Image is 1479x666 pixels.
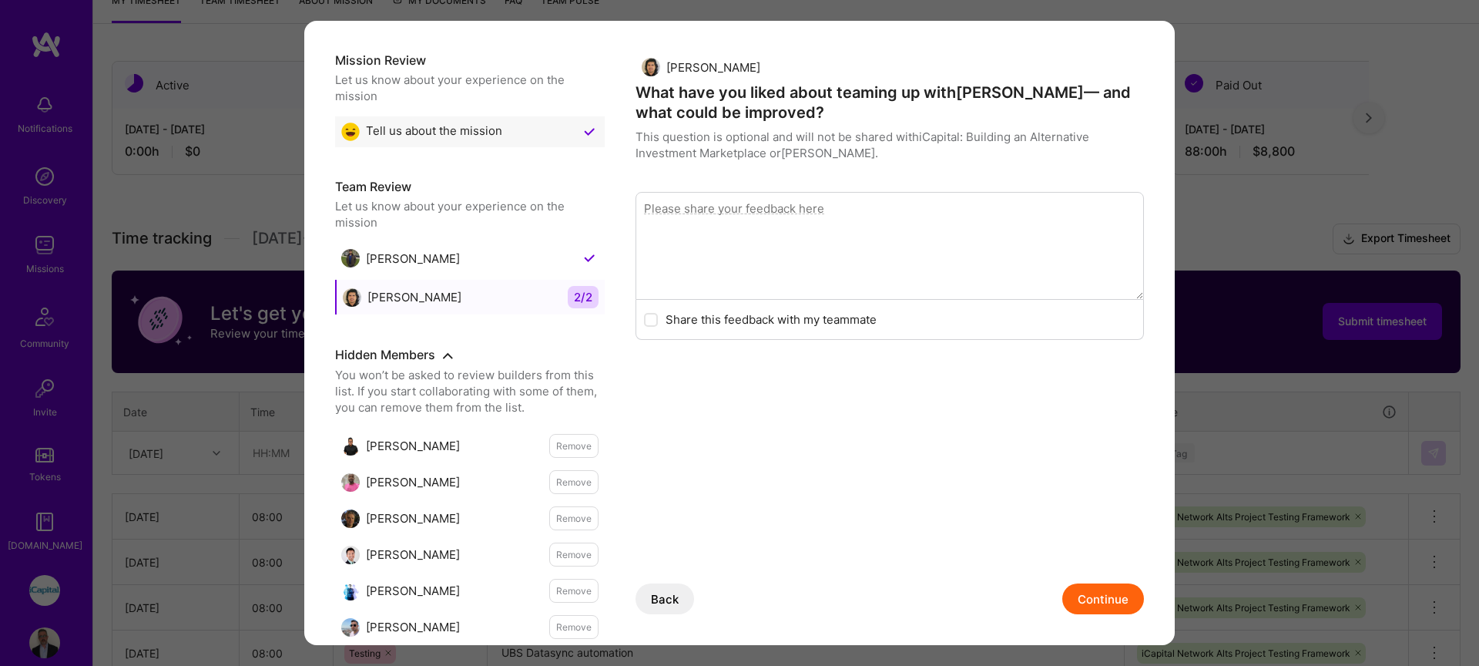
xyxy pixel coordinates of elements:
[341,546,360,564] img: Ben Liang
[438,345,457,364] button: show or hide hidden members
[549,470,599,494] button: Remove
[642,58,660,76] img: Antelmo Aguilar-Aguero
[341,618,460,637] div: [PERSON_NAME]
[341,473,460,492] div: [PERSON_NAME]
[304,21,1175,645] div: modal
[335,198,605,230] div: Let us know about your experience on the mission
[636,584,694,614] button: Back
[549,506,599,530] button: Remove
[580,123,599,141] img: Checkmark
[580,249,599,267] img: Checkmark
[1062,584,1144,614] button: Continue
[549,579,599,603] button: Remove
[341,582,460,600] div: [PERSON_NAME]
[341,123,360,141] img: Great emoji
[341,546,460,564] div: [PERSON_NAME]
[343,288,461,307] div: [PERSON_NAME]
[341,473,360,492] img: Chinedu Chukwuelue
[341,249,460,267] div: [PERSON_NAME]
[366,123,502,141] span: Tell us about the mission
[549,434,599,458] button: Remove
[341,437,360,456] img: Randy Ramnansingh
[568,286,599,308] span: 2 / 2
[341,510,460,528] div: [PERSON_NAME]
[335,178,605,195] h5: Team Review
[335,72,605,104] div: Let us know about your experience on the mission
[636,82,1144,123] h4: What have you liked about teaming up with [PERSON_NAME] — and what could be improved?
[341,582,360,600] img: Nick Kammerdiener
[549,543,599,567] button: Remove
[341,437,460,456] div: [PERSON_NAME]
[549,615,599,639] button: Remove
[341,618,360,637] img: Murtaza Saadat
[666,311,877,328] label: Share this feedback with my teammate
[443,351,453,361] i: icon ArrowDownBlack
[341,249,360,267] img: Adam Mostafa
[335,367,605,415] div: You won’t be asked to review builders from this list. If you start collaborating with some of the...
[335,52,605,69] h5: Mission Review
[636,129,1144,161] p: This question is optional and will not be shared with iCapital: Building an Alternative Investmen...
[343,288,361,307] img: Antelmo Aguilar-Aguero
[335,345,605,364] h5: Hidden Members
[642,58,760,76] div: [PERSON_NAME]
[341,510,360,528] img: Ted Middleton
